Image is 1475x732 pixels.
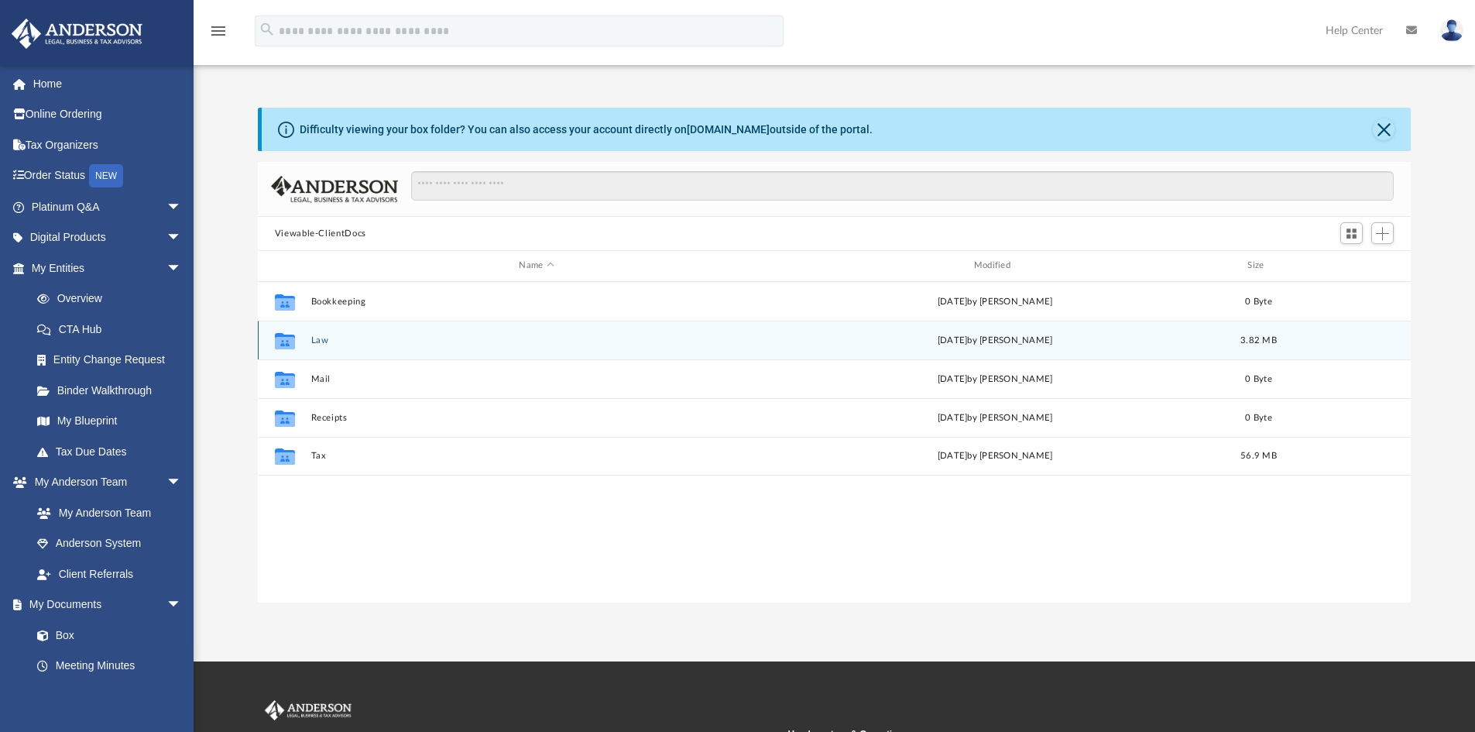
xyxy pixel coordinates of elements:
span: arrow_drop_down [166,467,197,499]
div: Difficulty viewing your box folder? You can also access your account directly on outside of the p... [300,122,873,138]
i: search [259,21,276,38]
div: Size [1227,259,1289,273]
div: Name [310,259,762,273]
button: Mail [310,374,762,384]
div: grid [258,282,1412,603]
img: Anderson Advisors Platinum Portal [262,700,355,720]
button: Switch to Grid View [1340,222,1364,244]
span: 0 Byte [1245,413,1272,421]
a: Box [22,620,190,651]
button: Add [1371,222,1394,244]
a: Overview [22,284,205,314]
button: Viewable-ClientDocs [275,227,366,241]
span: 3.82 MB [1240,335,1277,344]
span: arrow_drop_down [166,253,197,284]
button: Close [1373,119,1394,140]
img: User Pic [1440,19,1463,42]
span: arrow_drop_down [166,589,197,621]
a: Entity Change Request [22,345,205,376]
a: Tax Organizers [11,129,205,160]
a: Anderson System [22,528,197,559]
img: Anderson Advisors Platinum Portal [7,19,147,49]
a: My Anderson Team [22,497,190,528]
a: Online Ordering [11,99,205,130]
button: Bookkeeping [310,297,762,307]
a: Order StatusNEW [11,160,205,192]
div: [DATE] by [PERSON_NAME] [769,333,1220,347]
i: menu [209,22,228,40]
div: [DATE] by [PERSON_NAME] [769,294,1220,308]
div: id [265,259,304,273]
span: 0 Byte [1245,297,1272,305]
div: [DATE] by [PERSON_NAME] [769,411,1220,424]
div: Modified [769,259,1221,273]
button: Tax [310,451,762,461]
a: CTA Hub [22,314,205,345]
a: My Entitiesarrow_drop_down [11,253,205,284]
a: Binder Walkthrough [22,375,205,406]
span: 0 Byte [1245,374,1272,383]
span: arrow_drop_down [166,191,197,223]
a: My Anderson Teamarrow_drop_down [11,467,197,498]
a: My Blueprint [22,406,197,437]
a: Home [11,68,205,99]
a: My Documentsarrow_drop_down [11,589,197,620]
a: Tax Due Dates [22,436,205,467]
a: menu [209,29,228,40]
input: Search files and folders [411,171,1394,201]
a: Meeting Minutes [22,651,197,682]
span: arrow_drop_down [166,222,197,254]
button: Law [310,335,762,345]
button: Receipts [310,413,762,423]
a: Digital Productsarrow_drop_down [11,222,205,253]
div: id [1296,259,1405,273]
a: [DOMAIN_NAME] [687,123,770,136]
a: Client Referrals [22,558,197,589]
div: [DATE] by [PERSON_NAME] [769,449,1220,463]
div: NEW [89,164,123,187]
div: [DATE] by [PERSON_NAME] [769,372,1220,386]
a: Platinum Q&Aarrow_drop_down [11,191,205,222]
span: 56.9 MB [1240,452,1277,460]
